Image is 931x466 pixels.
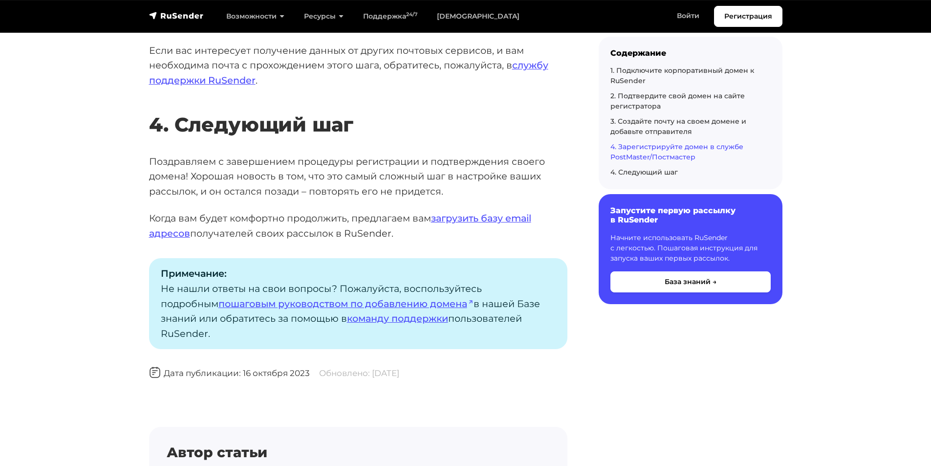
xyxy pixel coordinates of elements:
a: пошаговым руководством по добавлению домена [218,298,474,310]
h4: Автор статьи [167,444,550,461]
span: Дата публикации: 16 октября 2023 [149,368,309,378]
p: Если вас интересует получение данных от других почтовых сервисов, и вам необходима почта с прохож... [149,43,567,88]
a: Войти [667,6,709,26]
h2: 4. Следующий шаг [149,84,567,136]
span: Обновлено: [DATE] [319,368,399,378]
strong: Примечание: [161,267,227,279]
a: 4. Зарегистрируйте домен в службе PostMaster/Постмастер [610,142,743,161]
p: Когда вам будет комфортно продолжить, предлагаем вам получателей своих рассылок в RuSender. [149,211,567,241]
a: Возможности [217,6,294,26]
h6: Запустите первую рассылку в RuSender [610,206,771,224]
a: 3. Создайте почту на своем домене и добавьте отправителя [610,117,746,136]
a: команду поддержки [347,312,448,324]
button: База знаний → [610,271,771,292]
a: [DEMOGRAPHIC_DATA] [427,6,529,26]
sup: 24/7 [406,11,417,18]
img: RuSender [149,11,204,21]
a: Регистрация [714,6,782,27]
a: загрузить базу email адресов [149,212,531,239]
p: Поздравляем с завершением процедуры регистрации и подтверждения своего домена! Хорошая новость в ... [149,154,567,199]
a: Запустите первую рассылку в RuSender Начните использовать RuSender с легкостью. Пошаговая инструк... [599,194,782,304]
img: Дата публикации [149,367,161,378]
a: службу поддержки RuSender [149,59,548,86]
p: Не нашли ответы на свои вопросы? Пожалуйста, воспользуйтесь подробным в нашей Базе знаний или обр... [149,258,567,349]
a: 4. Следующий шаг [610,168,678,177]
a: 1. Подключите корпоративный домен к RuSender [610,66,754,85]
div: Содержание [610,48,771,58]
p: Начните использовать RuSender с легкостью. Пошаговая инструкция для запуска ваших первых рассылок. [610,233,771,264]
a: 2. Подтвердите свой домен на сайте регистратора [610,91,745,111]
a: Ресурсы [294,6,353,26]
a: Поддержка24/7 [353,6,427,26]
